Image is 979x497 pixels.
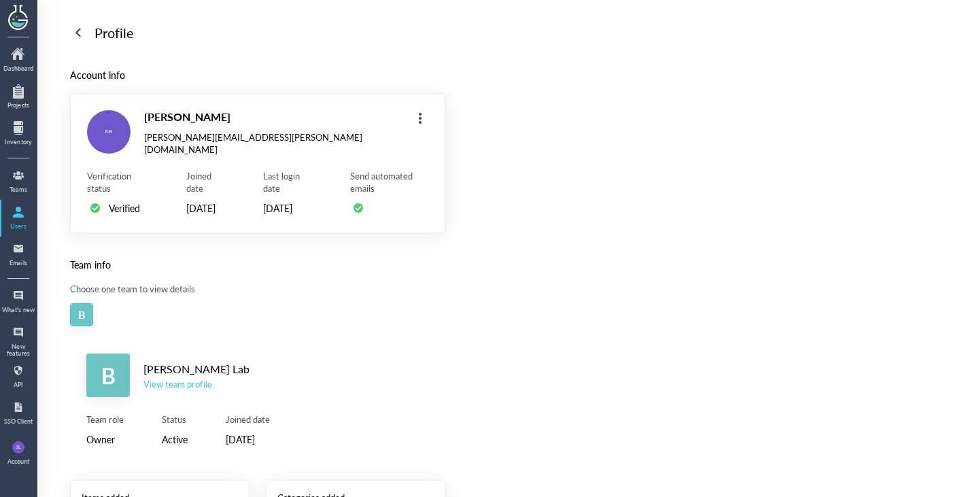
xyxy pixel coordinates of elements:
div: Choose one team to view details [70,283,445,295]
div: [PERSON_NAME] Lab [143,360,250,378]
span: B [78,304,86,326]
div: [PERSON_NAME] [144,108,401,126]
span: B [101,354,116,397]
a: Profile [70,22,134,44]
a: New features [1,322,35,357]
div: Account info [70,67,445,82]
div: Owner [86,431,124,447]
div: What's new [1,307,35,313]
div: Users [1,223,35,230]
div: New features [1,343,35,358]
div: Send automated emails [350,170,428,194]
div: [PERSON_NAME][EMAIL_ADDRESS][PERSON_NAME][DOMAIN_NAME] [144,131,401,156]
div: Verification status [87,170,148,194]
a: Users [1,201,35,235]
div: Joined date [226,413,270,426]
div: [DATE] [263,200,312,216]
div: Team info [70,257,445,272]
div: SSO Client [1,418,35,425]
div: Verified [109,200,140,216]
div: Last login date [263,170,312,194]
div: Status [162,413,188,426]
a: What's new [1,285,35,319]
div: Active [162,431,188,447]
a: Dashboard [1,44,35,78]
div: Profile [95,22,134,44]
span: KB [105,110,113,154]
a: View team profile [143,378,250,390]
div: Account [7,458,29,465]
div: Emails [1,260,35,267]
a: Emails [1,238,35,272]
div: Inventory [1,139,35,145]
div: Team role [86,413,124,426]
div: [DATE] [186,200,225,216]
div: Joined date [186,170,225,194]
div: API [1,381,35,388]
div: Projects [1,102,35,109]
a: Teams [1,165,35,199]
a: API [1,360,35,394]
a: Inventory [1,117,35,151]
div: Teams [1,186,35,193]
div: [DATE] [226,431,270,447]
span: JL [16,441,21,453]
a: SSO Client [1,396,35,430]
div: Dashboard [1,65,35,72]
a: Projects [1,80,35,114]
